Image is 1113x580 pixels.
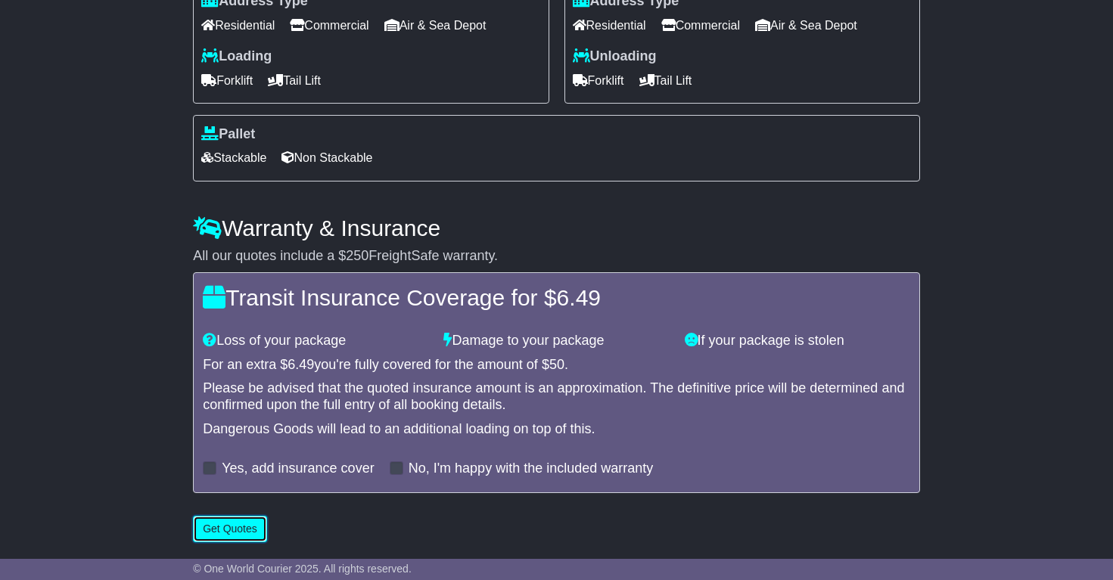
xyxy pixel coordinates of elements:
span: Residential [201,14,275,37]
span: Tail Lift [639,69,692,92]
div: If your package is stolen [677,333,918,349]
span: 6.49 [557,285,601,310]
span: Stackable [201,146,266,169]
div: For an extra $ you're fully covered for the amount of $ . [203,357,910,374]
div: Loss of your package [195,333,436,349]
span: Forklift [573,69,624,92]
label: Yes, add insurance cover [222,461,374,477]
span: Commercial [290,14,368,37]
button: Get Quotes [193,516,267,542]
div: Dangerous Goods will lead to an additional loading on top of this. [203,421,910,438]
label: Pallet [201,126,255,143]
div: Damage to your package [436,333,676,349]
span: 250 [346,248,368,263]
span: Commercial [661,14,740,37]
span: Non Stackable [281,146,372,169]
span: 6.49 [288,357,314,372]
div: Please be advised that the quoted insurance amount is an approximation. The definitive price will... [203,380,910,413]
h4: Warranty & Insurance [193,216,920,240]
label: Unloading [573,48,657,65]
label: Loading [201,48,272,65]
span: Tail Lift [268,69,321,92]
span: © One World Courier 2025. All rights reserved. [193,563,412,575]
span: Forklift [201,69,253,92]
h4: Transit Insurance Coverage for $ [203,285,910,310]
div: All our quotes include a $ FreightSafe warranty. [193,248,920,265]
span: Residential [573,14,646,37]
span: Air & Sea Depot [755,14,857,37]
span: 50 [549,357,564,372]
label: No, I'm happy with the included warranty [409,461,654,477]
span: Air & Sea Depot [384,14,487,37]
